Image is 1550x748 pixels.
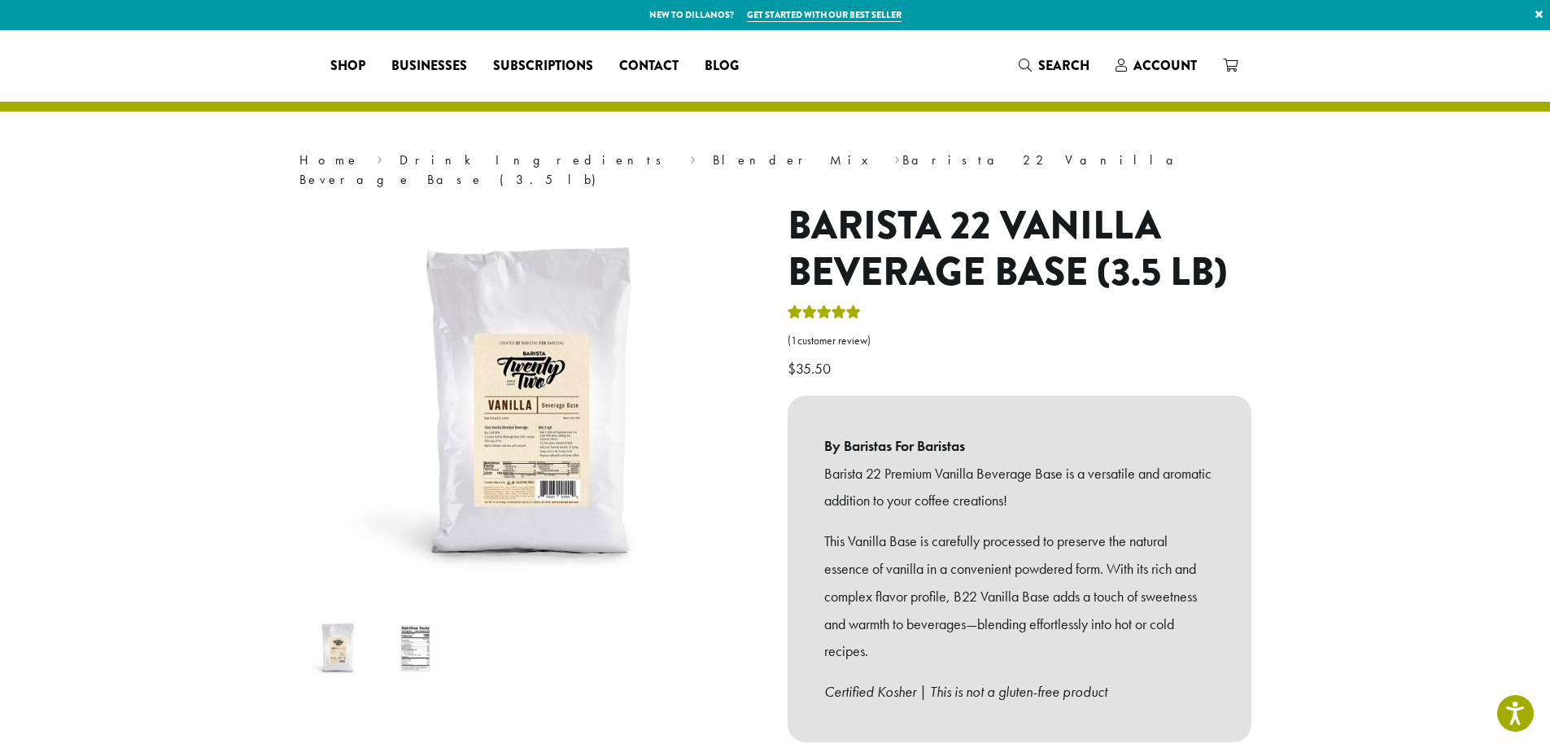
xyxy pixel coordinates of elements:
[788,303,861,327] div: Rated 5.00 out of 5
[377,145,382,170] span: ›
[824,527,1215,665] p: This Vanilla Base is carefully processed to preserve the natural essence of vanilla in a convenie...
[1133,56,1197,75] span: Account
[619,56,679,77] span: Contact
[824,460,1215,515] p: Barista 22 Premium Vanilla Beverage Base is a versatile and aromatic addition to your coffee crea...
[330,56,365,77] span: Shop
[400,151,672,168] a: Drink Ingredients
[493,56,593,77] span: Subscriptions
[383,616,448,680] img: Barista 22 Vanilla Beverage Base (3.5 lb) - Image 2
[391,56,467,77] span: Businesses
[317,53,378,79] a: Shop
[705,56,739,77] span: Blog
[788,333,1251,349] a: (1customer review)
[824,432,1215,460] b: By Baristas For Baristas
[747,8,902,22] a: Get started with our best seller
[788,359,835,378] bdi: 35.50
[299,151,1251,190] nav: Breadcrumb
[788,203,1251,296] h1: Barista 22 Vanilla Beverage Base (3.5 lb)
[690,145,696,170] span: ›
[791,334,797,348] span: 1
[824,682,1107,701] em: Certified Kosher | This is not a gluten-free product
[1038,56,1089,75] span: Search
[894,145,900,170] span: ›
[306,616,370,680] img: Barista 22 Vanilla Beverage Base | Dillanos Coffee Roasters
[713,151,877,168] a: Blender Mix
[788,359,796,378] span: $
[299,151,360,168] a: Home
[1006,52,1102,79] a: Search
